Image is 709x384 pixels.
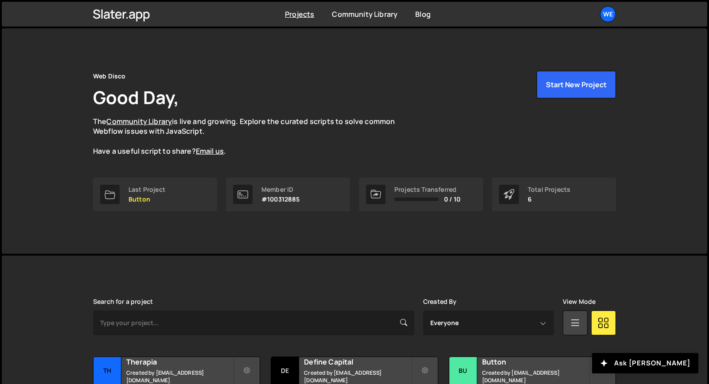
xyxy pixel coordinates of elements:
[93,298,153,305] label: Search for a project
[93,85,179,109] h1: Good Day,
[126,369,233,384] small: Created by [EMAIL_ADDRESS][DOMAIN_NAME]
[126,357,233,367] h2: Therapia
[304,357,411,367] h2: Define Capital
[129,186,165,193] div: Last Project
[444,196,460,203] span: 0 / 10
[196,146,224,156] a: Email us
[285,9,314,19] a: Projects
[563,298,596,305] label: View Mode
[261,186,300,193] div: Member ID
[482,369,589,384] small: Created by [EMAIL_ADDRESS][DOMAIN_NAME]
[304,369,411,384] small: Created by [EMAIL_ADDRESS][DOMAIN_NAME]
[482,357,589,367] h2: Button
[415,9,431,19] a: Blog
[129,196,165,203] p: Button
[93,178,217,211] a: Last Project Button
[528,186,570,193] div: Total Projects
[93,116,412,156] p: The is live and growing. Explore the curated scripts to solve common Webflow issues with JavaScri...
[537,71,616,98] button: Start New Project
[394,186,460,193] div: Projects Transferred
[93,310,414,335] input: Type your project...
[528,196,570,203] p: 6
[106,116,172,126] a: Community Library
[423,298,457,305] label: Created By
[600,6,616,22] a: We
[93,71,125,81] div: Web Disco
[261,196,300,203] p: #100312885
[592,353,698,373] button: Ask [PERSON_NAME]
[332,9,397,19] a: Community Library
